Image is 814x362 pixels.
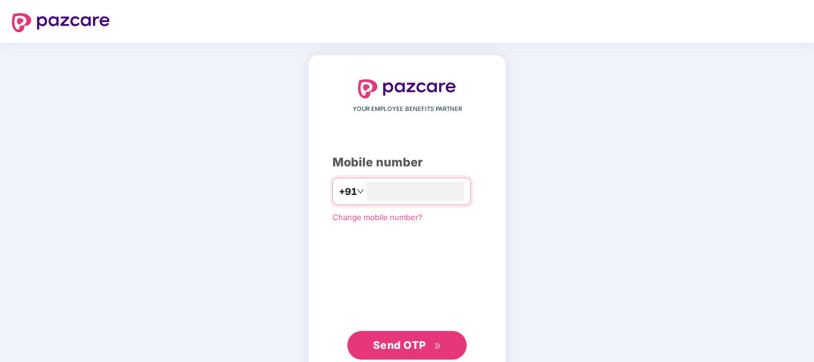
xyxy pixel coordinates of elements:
span: Send OTP [373,339,426,351]
span: down [357,188,364,195]
a: Change mobile number? [332,212,423,222]
span: +91 [339,184,357,199]
span: YOUR EMPLOYEE BENEFITS PARTNER [353,104,462,114]
img: logo [358,79,456,98]
div: Mobile number [332,153,482,172]
span: double-right [434,342,442,350]
img: logo [12,13,110,32]
button: Send OTPdouble-right [347,331,467,360]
